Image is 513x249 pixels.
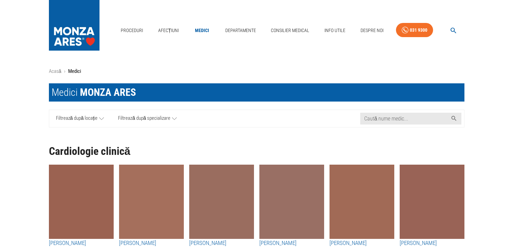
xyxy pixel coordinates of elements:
a: [PERSON_NAME] [49,239,114,248]
h1: Cardiologie clinică [49,145,464,157]
a: [PERSON_NAME] [119,239,184,248]
a: Proceduri [118,24,146,37]
p: Medici [68,67,81,75]
div: 031 9300 [410,26,427,34]
li: › [64,67,65,75]
span: MONZA ARES [80,86,136,98]
span: Filtrează după locație [56,114,98,123]
div: Medici [52,86,136,99]
a: Filtrează după locație [49,110,111,127]
a: Acasă [49,68,61,74]
span: Filtrează după specializare [118,114,170,123]
a: Filtrează după specializare [111,110,184,127]
a: [PERSON_NAME] [259,239,324,248]
a: 031 9300 [396,23,433,37]
a: Afecțiuni [155,24,182,37]
a: Despre Noi [358,24,386,37]
a: Consilier Medical [268,24,312,37]
a: Info Utile [322,24,348,37]
a: [PERSON_NAME] [189,239,254,248]
a: Departamente [223,24,259,37]
a: Medici [191,24,213,37]
a: [PERSON_NAME] [400,239,464,248]
a: [PERSON_NAME] [330,239,394,248]
nav: breadcrumb [49,67,464,75]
